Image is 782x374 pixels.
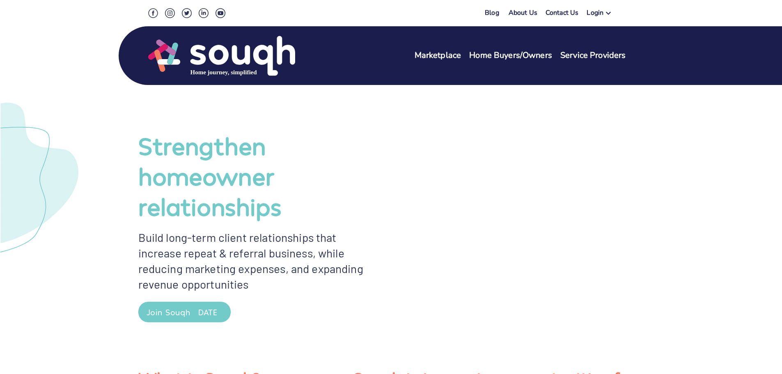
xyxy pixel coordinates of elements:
img: Souqh Logo [148,35,295,77]
div: Login [587,8,603,20]
a: Home Buyers/Owners [469,50,552,62]
a: Contact Us [546,8,579,20]
div: Join Souqh [DATE] [147,305,223,319]
img: Facebook Social Icon [148,8,158,18]
img: Twitter Social Icon [182,8,192,18]
div: Build long-term client relationships that increase repeat & referral business, while reducing mar... [138,229,391,292]
div: Strengthen homeowner relationships [138,130,391,221]
button: Join Souqh [DATE] [138,302,231,322]
a: Marketplace [415,50,461,62]
iframe: Souqh: The Ultimate Realtor Collaboration Platform for Seamless Homeowner Journeys! [405,132,631,289]
a: Blog [485,8,499,17]
img: LinkedIn Social Icon [199,8,209,18]
img: Youtube Social Icon [216,8,225,18]
a: Service Providers [560,50,626,62]
a: About Us [509,8,537,20]
img: Instagram Social Icon [165,8,175,18]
